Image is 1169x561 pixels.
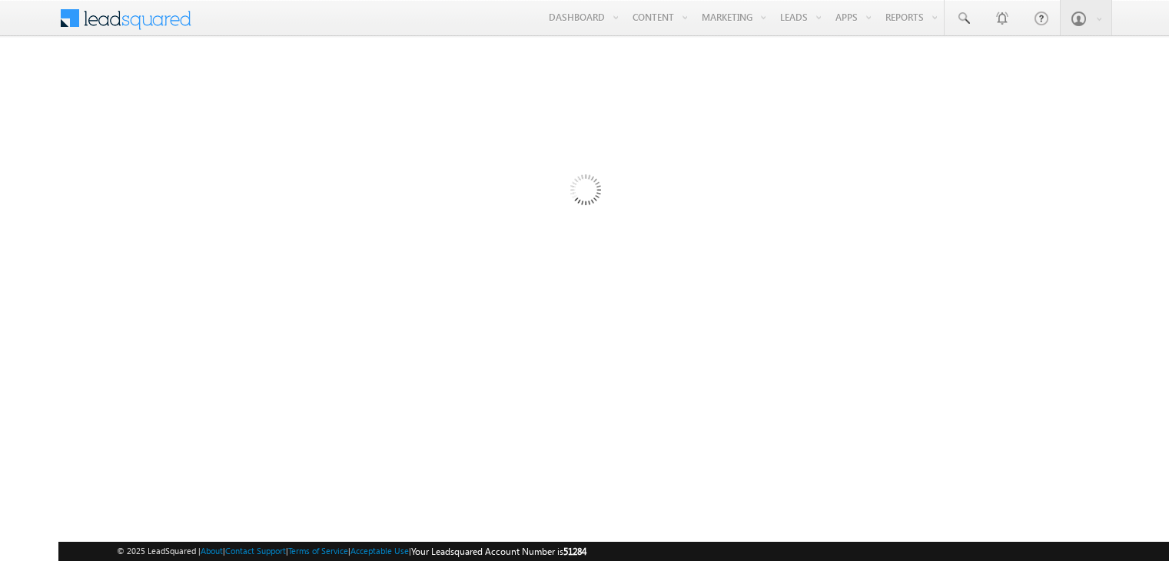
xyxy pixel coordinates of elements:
[411,546,586,557] span: Your Leadsquared Account Number is
[505,113,664,272] img: Loading...
[117,544,586,559] span: © 2025 LeadSquared | | | | |
[350,546,409,556] a: Acceptable Use
[563,546,586,557] span: 51284
[225,546,286,556] a: Contact Support
[201,546,223,556] a: About
[288,546,348,556] a: Terms of Service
